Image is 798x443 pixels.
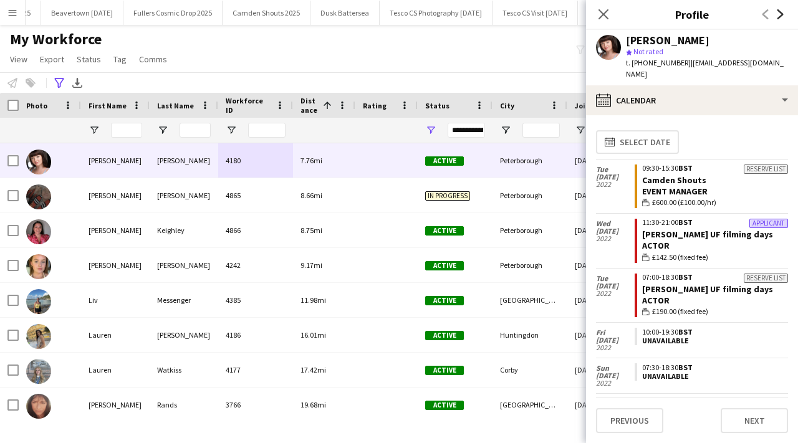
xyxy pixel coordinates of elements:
span: Tue [596,275,635,282]
img: Shauna Jones [26,184,51,209]
input: City Filter Input [522,123,560,138]
div: [PERSON_NAME] [81,143,150,178]
div: Watkiss [150,353,218,387]
span: Tag [113,54,127,65]
span: £600.00 (£100.00/hr) [652,197,716,208]
img: Liv Messenger [26,289,51,314]
span: 9.17mi [300,260,322,270]
div: [DATE] [567,248,642,282]
button: Previous [596,408,663,433]
div: [DATE] [567,143,642,178]
span: Active [425,296,464,305]
span: View [10,54,27,65]
app-action-btn: Advanced filters [52,75,67,90]
span: Active [425,226,464,236]
a: View [5,51,32,67]
div: Peterborough [493,248,567,282]
span: [DATE] [596,336,635,344]
span: [DATE] [596,173,635,181]
div: Actor [642,240,788,251]
div: 11:30-21:00 [642,219,788,226]
span: Active [425,366,464,375]
span: [DATE] [596,372,635,379]
div: Corby [493,353,567,387]
span: [DATE] [596,227,635,235]
div: Applicant [749,219,788,228]
div: 4177 [218,353,293,387]
button: Tesco CS Visit [DATE] [493,1,578,25]
img: Deborah Rands [26,394,51,419]
span: Sun [596,364,635,372]
app-crew-unavailable-period: 07:30-18:30 [635,363,788,381]
span: Tue [596,166,635,173]
div: [PERSON_NAME] [81,213,150,247]
img: Abigail Keighley [26,219,51,244]
div: [PERSON_NAME] [81,178,150,212]
div: [DATE] [567,388,642,422]
div: Liv [81,283,150,317]
a: Export [35,51,69,67]
div: Peterborough [493,178,567,212]
span: First Name [89,101,127,110]
span: | [EMAIL_ADDRESS][DOMAIN_NAME] [626,58,784,79]
div: Actor [642,295,788,306]
button: Next [721,408,788,433]
a: [PERSON_NAME] UF filming days [642,229,773,240]
div: 4180 [218,143,293,178]
div: [PERSON_NAME] [150,143,218,178]
span: BST [678,327,693,336]
div: 4242 [218,248,293,282]
span: 2022 [596,379,635,387]
a: [PERSON_NAME] UF filming days [642,283,773,295]
span: In progress [425,191,470,201]
h3: Profile [586,6,798,22]
span: Active [425,331,464,340]
a: Tag [108,51,132,67]
span: Wed [596,220,635,227]
span: Status [425,101,449,110]
span: 8.66mi [300,191,322,200]
div: [DATE] [567,318,642,352]
span: 8.75mi [300,226,322,235]
span: 19.68mi [300,400,326,409]
div: [DATE] [567,353,642,387]
a: Status [72,51,106,67]
span: Photo [26,101,47,110]
button: Tesco CS Photography [DATE] [380,1,493,25]
button: Alpacalypse [578,1,637,25]
div: Unavailable [642,372,783,381]
div: 07:00-18:30 [642,274,788,281]
span: 7.76mi [300,156,322,165]
div: 09:30-15:30 [642,164,788,172]
span: [DATE] [596,282,635,290]
span: BST [678,163,693,173]
div: 4866 [218,213,293,247]
button: Dusk Battersea [310,1,380,25]
span: Active [425,261,464,270]
span: 2022 [596,235,635,242]
img: Lauren Rowley [26,324,51,349]
a: Comms [134,51,172,67]
div: 4385 [218,283,293,317]
span: Distance [300,96,318,115]
span: 2022 [596,344,635,351]
div: Messenger [150,283,218,317]
span: 11.98mi [300,295,326,305]
span: 2022 [596,181,635,188]
input: Last Name Filter Input [180,123,211,138]
div: [PERSON_NAME] [150,318,218,352]
span: Export [40,54,64,65]
a: Camden Shouts [642,174,706,186]
span: Rating [363,101,387,110]
span: t. [PHONE_NUMBER] [626,58,691,67]
span: My Workforce [10,30,102,49]
div: Rands [150,388,218,422]
div: Huntingdon [493,318,567,352]
div: Keighley [150,213,218,247]
img: annie nicol [26,254,51,279]
button: Beavertown [DATE] [41,1,123,25]
div: [DATE] [567,213,642,247]
app-crew-unavailable-period: 10:00-19:30 [635,328,788,345]
button: Open Filter Menu [425,125,436,136]
button: Select date [596,130,679,154]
